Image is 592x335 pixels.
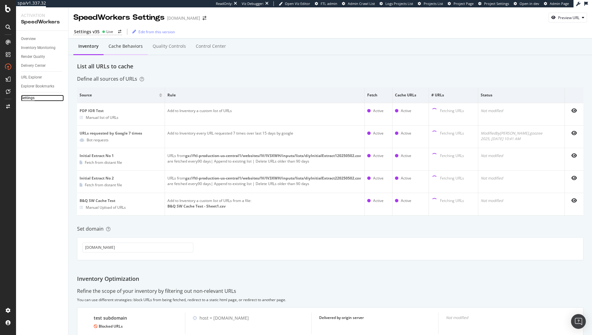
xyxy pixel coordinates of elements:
[77,297,583,302] div: You can use different strategies: block URLs from being fetched, redirect to a static html page, ...
[80,131,162,136] div: URLs requested by Google 7 times
[395,92,425,98] span: Cache URLs
[21,45,64,51] a: Inventory Monitoring
[74,29,100,35] div: Settings v35
[21,63,64,69] a: Delivery Center
[167,176,362,187] div: URLs from are fetched every 90 days | Append to existing list | Delete URLs older than 90 days
[86,205,126,210] div: Manual Upload of URLs
[424,1,443,6] span: Projects List
[77,275,583,283] div: Inventory Optimization
[440,131,464,137] div: Fetching URLs
[549,13,587,22] button: Preview URL
[196,43,226,49] div: Control Center
[118,30,121,34] div: arrow-right-arrow-left
[21,54,45,60] div: Render Quality
[571,314,586,329] div: Open Intercom Messenger
[285,1,310,6] span: Open Viz Editor
[321,1,337,6] span: FTL admin
[571,176,577,180] div: eye
[199,315,304,321] div: host = [DOMAIN_NAME]
[279,1,310,6] a: Open Viz Editor
[86,115,118,120] div: Manual list of URLs
[165,103,365,126] td: Add to Inventory a custom list of URLs
[21,74,64,81] a: URL Explorer
[440,176,464,182] div: Fetching URLs
[550,1,569,6] span: Admin Page
[431,92,474,98] span: # URLs
[21,95,35,101] div: Settings
[481,176,562,181] div: Not modified
[167,204,362,209] div: B&Q SW Cache Test - Sheet1.csv
[401,153,411,159] div: Active
[514,1,539,6] a: Open in dev
[165,126,365,148] td: Add to Inventory every URL requested 7 times over last 15 days by google
[373,108,384,114] div: Active
[78,43,99,49] div: Inventory
[342,1,375,6] a: Admin Crawl List
[106,29,113,34] div: Live
[21,54,64,60] a: Render Quality
[401,198,411,204] div: Active
[21,63,46,69] div: Delivery Center
[80,176,162,181] div: Initial Extract No 2
[520,1,539,6] span: Open in dev
[401,131,411,136] div: Active
[185,176,361,181] b: gs://ftl-production-us-central1/websites/IV/IV3XWH/inputs/lists/diyInitialExtract220250502.csv
[315,1,337,6] a: FTL admin
[481,198,562,204] div: Not modified
[571,153,577,158] div: eye
[385,1,413,6] span: Logs Projects List
[109,43,143,49] div: Cache behaviors
[454,1,474,6] span: Project Page
[77,288,236,295] div: Refine the scope of your inventory by filtering out non-relevant URLs
[80,198,162,204] div: B&Q SW Cache Test
[418,1,443,6] a: Projects List
[373,153,384,159] div: Active
[481,131,562,142] div: Modified by [PERSON_NAME].goozee 2025, [DATE] 10:41 AM
[21,36,36,42] div: Overview
[138,29,175,34] div: Edit from this version
[571,131,577,135] div: eye
[87,137,109,143] div: Bot requests
[203,16,206,20] div: arrow-right-arrow-left
[216,1,232,6] div: ReadOnly:
[373,131,384,136] div: Active
[481,153,562,159] div: Not modified
[185,153,361,158] b: gs://ftl-production-us-central1/websites/IV/IV3XWH/inputs/lists/diyInitialExtract120250502.csv
[440,198,464,204] div: Fetching URLs
[446,315,557,320] div: Not modified
[167,15,200,21] div: [DOMAIN_NAME]
[94,315,178,321] div: test subdomain
[348,1,375,6] span: Admin Crawl List
[481,92,561,98] span: Status
[319,315,430,320] div: Delivered by origin server
[80,92,158,98] span: Source
[401,108,411,114] div: Active
[21,45,55,51] div: Inventory Monitoring
[380,1,413,6] a: Logs Projects List
[478,1,509,6] a: Project Settings
[167,153,362,164] div: URLs from are fetched every 90 days | Append to existing list | Delete URLs older than 90 days
[167,92,360,98] span: Rule
[401,176,411,181] div: Active
[242,1,264,6] div: Viz Debugger:
[21,95,64,101] a: Settings
[153,43,186,49] div: Quality Controls
[571,108,577,113] div: eye
[367,92,388,98] span: Fetch
[77,75,144,83] div: Define all sources of URLs
[21,12,63,18] div: Activation
[80,153,162,159] div: Initial Extract No 1
[544,1,569,6] a: Admin Page
[77,63,583,71] div: List all URLs to cache
[373,176,384,181] div: Active
[484,1,509,6] span: Project Settings
[85,182,122,188] div: Fetch from distant file
[130,27,175,37] button: Edit from this version
[21,18,63,26] div: SpeedWorkers
[440,108,464,114] div: Fetching URLs
[21,74,42,81] div: URL Explorer
[73,12,165,23] div: SpeedWorkers Settings
[448,1,474,6] a: Project Page
[80,108,162,114] div: PDP IOR Test
[571,198,577,203] div: eye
